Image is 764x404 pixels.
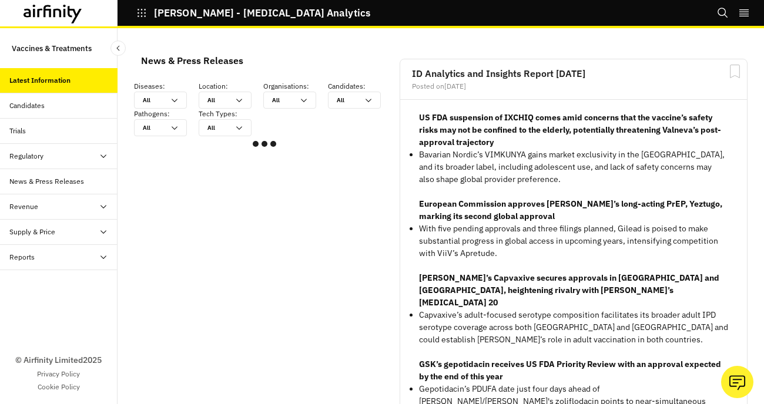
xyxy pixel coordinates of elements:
div: Posted on [DATE] [412,83,735,90]
p: © Airfinity Limited 2025 [15,354,102,366]
div: Reports [9,252,35,262]
a: Cookie Policy [38,382,80,392]
button: Ask our analysts [721,366,753,398]
div: News & Press Releases [141,52,243,69]
button: [PERSON_NAME] - [MEDICAL_DATA] Analytics [136,3,370,23]
p: Organisations : [263,81,328,92]
div: Regulatory [9,151,43,161]
p: Diseases : [134,81,199,92]
p: [PERSON_NAME] - [MEDICAL_DATA] Analytics [154,8,370,18]
strong: GSK’s gepotidacin receives US FDA Priority Review with an approval expected by the end of this year [419,359,721,382]
div: Candidates [9,100,45,111]
button: Search [717,3,729,23]
svg: Bookmark Report [728,64,742,79]
div: News & Press Releases [9,176,84,187]
p: Candidates : [328,81,393,92]
strong: US FDA suspension of IXCHIQ comes amid concerns that the vaccine’s safety risks may not be confin... [419,112,721,147]
button: Close Sidebar [110,41,126,56]
p: Vaccines & Treatments [12,38,92,59]
p: Pathogens : [134,109,199,119]
p: Bavarian Nordic’s VIMKUNYA gains market exclusivity in the [GEOGRAPHIC_DATA], and its broader lab... [419,149,728,186]
div: Revenue [9,201,38,212]
strong: European Commission approves [PERSON_NAME]’s long-acting PrEP, Yeztugo, marking its second global... [419,198,722,221]
p: Capvaxive’s adult-focused serotype composition facilitates its broader adult IPD serotype coverag... [419,309,728,346]
strong: [PERSON_NAME]’s Capvaxive secures approvals in [GEOGRAPHIC_DATA] and [GEOGRAPHIC_DATA], heighteni... [419,272,719,308]
a: Privacy Policy [37,369,80,379]
div: Supply & Price [9,227,55,237]
p: Tech Types : [199,109,263,119]
p: Location : [199,81,263,92]
div: Trials [9,126,26,136]
h2: ID Analytics and Insights Report [DATE] [412,69,735,78]
div: Latest Information [9,75,71,86]
p: With five pending approvals and three filings planned, Gilead is poised to make substantial progr... [419,223,728,260]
